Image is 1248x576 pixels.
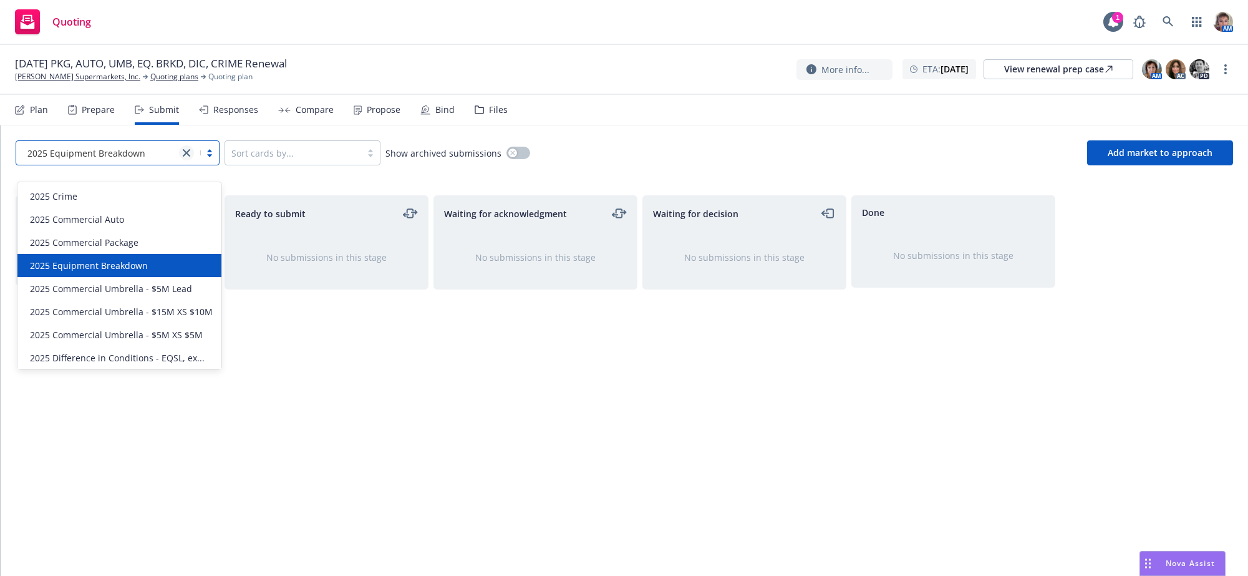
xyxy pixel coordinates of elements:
[1112,12,1123,23] div: 1
[1108,147,1212,159] span: Add market to approach
[796,59,892,80] button: More info...
[663,251,826,264] div: No submissions in this stage
[1166,558,1215,569] span: Nova Assist
[821,63,869,76] span: More info...
[435,105,455,115] div: Bind
[15,71,140,82] a: [PERSON_NAME] Supermarkets, Inc.
[82,105,115,115] div: Prepare
[30,213,124,226] span: 2025 Commercial Auto
[52,17,91,27] span: Quoting
[1189,59,1209,79] img: photo
[30,282,192,295] span: 2025 Commercial Umbrella - $5M Lead
[1218,62,1233,77] a: more
[235,207,306,220] span: Ready to submit
[30,236,138,249] span: 2025 Commercial Package
[444,207,567,220] span: Waiting for acknowledgment
[30,105,48,115] div: Plan
[653,207,738,220] span: Waiting for decision
[10,4,96,39] a: Quoting
[1184,9,1209,34] a: Switch app
[27,147,145,160] span: 2025 Equipment Breakdown
[984,59,1133,79] a: View renewal prep case
[367,105,400,115] div: Propose
[296,105,334,115] div: Compare
[821,206,836,221] a: moveLeft
[150,71,198,82] a: Quoting plans
[1140,552,1156,575] div: Drag to move
[245,251,408,264] div: No submissions in this stage
[872,249,1035,262] div: No submissions in this stage
[30,190,77,203] span: 2025 Crime
[213,105,258,115] div: Responses
[30,328,203,341] span: 2025 Commercial Umbrella - $5M XS $5M
[30,305,213,318] span: 2025 Commercial Umbrella - $15M XS $10M
[1213,12,1233,32] img: photo
[1156,9,1181,34] a: Search
[179,145,194,160] a: close
[489,105,508,115] div: Files
[922,62,969,76] span: ETA :
[862,206,884,219] span: Done
[1127,9,1152,34] a: Report a Bug
[1139,551,1226,576] button: Nova Assist
[30,259,148,272] span: 2025 Equipment Breakdown
[385,147,501,160] span: Show archived submissions
[149,105,179,115] div: Submit
[612,206,627,221] a: moveLeftRight
[454,251,617,264] div: No submissions in this stage
[403,206,418,221] a: moveLeftRight
[30,351,205,364] span: 2025 Difference in Conditions - EQSL, ex...
[1004,60,1113,79] div: View renewal prep case
[15,56,287,71] span: [DATE] PKG, AUTO, UMB, EQ. BRKD, DIC, CRIME Renewal
[1166,59,1186,79] img: photo
[1087,140,1233,165] button: Add market to approach
[1142,59,1162,79] img: photo
[22,147,173,160] span: 2025 Equipment Breakdown
[208,71,253,82] span: Quoting plan
[941,63,969,75] strong: [DATE]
